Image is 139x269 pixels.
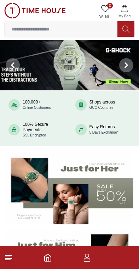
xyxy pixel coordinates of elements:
span: Online Customers [23,106,51,110]
div: 100% Secure Payments [23,122,64,138]
div: 100,000+ [23,100,51,110]
span: My Bag [116,13,133,19]
span: SSL Encrypted [23,133,46,137]
button: My Bag [114,3,135,21]
img: Women's Watches Banner [6,153,133,225]
a: 0Wishlist [97,3,114,21]
span: GCC Countries [89,106,114,110]
span: 0 [107,3,113,9]
div: Easy Returns [89,124,118,135]
a: Home [44,253,52,262]
span: 5 Days Exchange* [89,130,118,134]
span: Wishlist [97,14,114,19]
img: ... [4,3,66,18]
div: Shops across [89,100,115,110]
